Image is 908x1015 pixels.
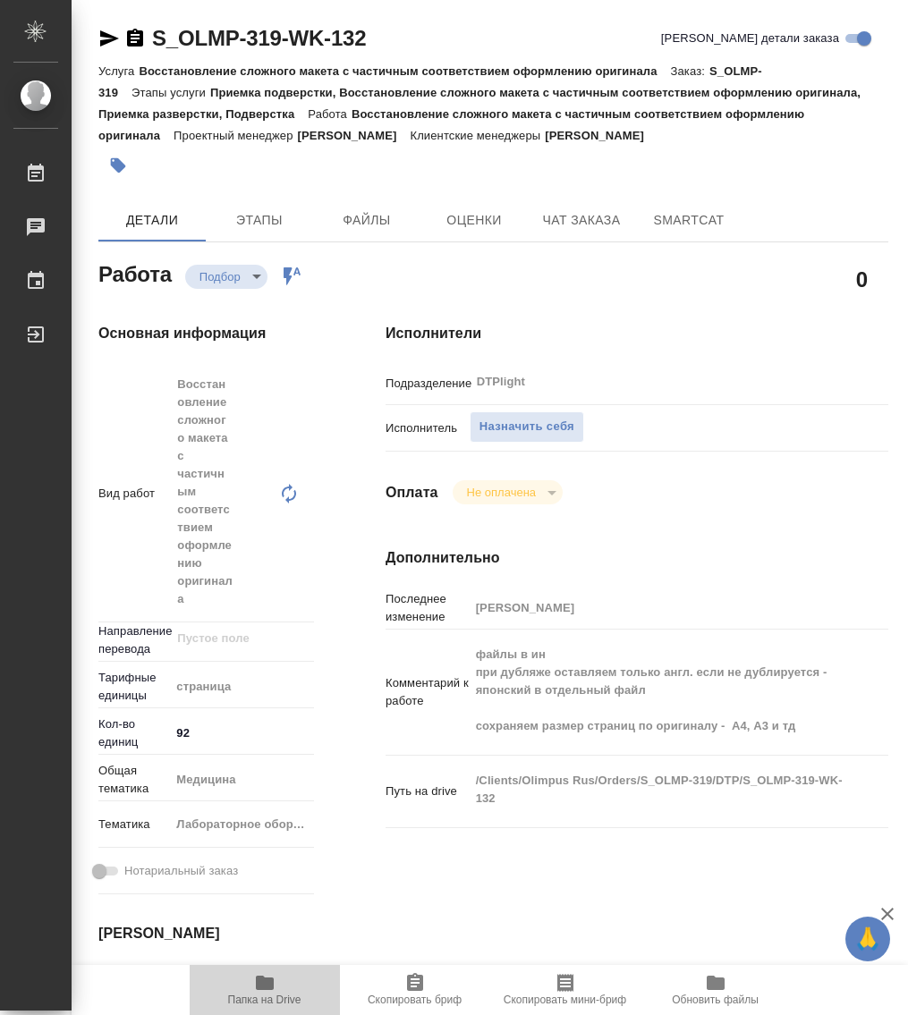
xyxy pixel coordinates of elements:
[672,994,759,1006] span: Обновить файлы
[170,720,314,746] input: ✎ Введи что-нибудь
[386,590,470,626] p: Последнее изменение
[386,323,888,344] h4: Исполнители
[340,965,490,1015] button: Скопировать бриф
[175,628,272,649] input: Пустое поле
[479,417,574,437] span: Назначить себя
[368,994,462,1006] span: Скопировать бриф
[490,965,641,1015] button: Скопировать мини-бриф
[194,269,246,284] button: Подбор
[98,762,170,798] p: Общая тематика
[545,129,658,142] p: [PERSON_NAME]
[856,264,868,294] h2: 0
[170,765,332,795] div: Медицина
[386,375,470,393] p: Подразделение
[98,669,170,705] p: Тарифные единицы
[298,129,411,142] p: [PERSON_NAME]
[386,482,438,503] h4: Оплата
[661,30,839,47] span: [PERSON_NAME] детали заказа
[98,485,170,503] p: Вид работ
[124,862,238,880] span: Нотариальный заказ
[646,209,732,232] span: SmartCat
[386,547,888,569] h4: Дополнительно
[228,994,301,1006] span: Папка на Drive
[431,209,517,232] span: Оценки
[641,965,791,1015] button: Обновить файлы
[98,323,314,344] h4: Основная информация
[98,28,120,49] button: Скопировать ссылку для ЯМессенджера
[98,107,804,142] p: Восстановление сложного макета с частичным соответствием оформлению оригинала
[853,920,883,958] span: 🙏
[410,129,545,142] p: Клиентские менеджеры
[185,265,267,289] div: Подбор
[324,209,410,232] span: Файлы
[190,965,340,1015] button: Папка на Drive
[470,639,847,741] textarea: файлы в ин при дубляже оставляем только англ. если не дублируется - японский в отдельный файл сох...
[98,86,861,121] p: Приемка подверстки, Восстановление сложного макета с частичным соответствием оформлению оригинала...
[152,26,366,50] a: S_OLMP-319-WK-132
[98,622,170,658] p: Направление перевода
[386,419,470,437] p: Исполнитель
[470,765,847,814] textarea: /Clients/Olimpus Rus/Orders/S_OLMP-319/DTP/S_OLMP-319-WK-132
[124,28,146,49] button: Скопировать ссылку
[98,715,170,751] p: Кол-во единиц
[170,672,332,702] div: страница
[98,816,170,833] p: Тематика
[462,485,541,500] button: Не оплачена
[98,257,172,289] h2: Работа
[386,674,470,710] p: Комментарий к работе
[539,209,624,232] span: Чат заказа
[470,411,584,443] button: Назначить себя
[132,86,210,99] p: Этапы услуги
[216,209,302,232] span: Этапы
[170,809,332,840] div: Лабораторное оборудование
[98,923,314,944] h4: [PERSON_NAME]
[174,129,297,142] p: Проектный менеджер
[671,64,709,78] p: Заказ:
[98,64,139,78] p: Услуга
[139,64,670,78] p: Восстановление сложного макета с частичным соответствием оформлению оригинала
[453,480,563,504] div: Подбор
[470,595,847,621] input: Пустое поле
[109,209,195,232] span: Детали
[504,994,626,1006] span: Скопировать мини-бриф
[98,146,138,185] button: Добавить тэг
[308,107,352,121] p: Работа
[845,917,890,961] button: 🙏
[386,782,470,800] p: Путь на drive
